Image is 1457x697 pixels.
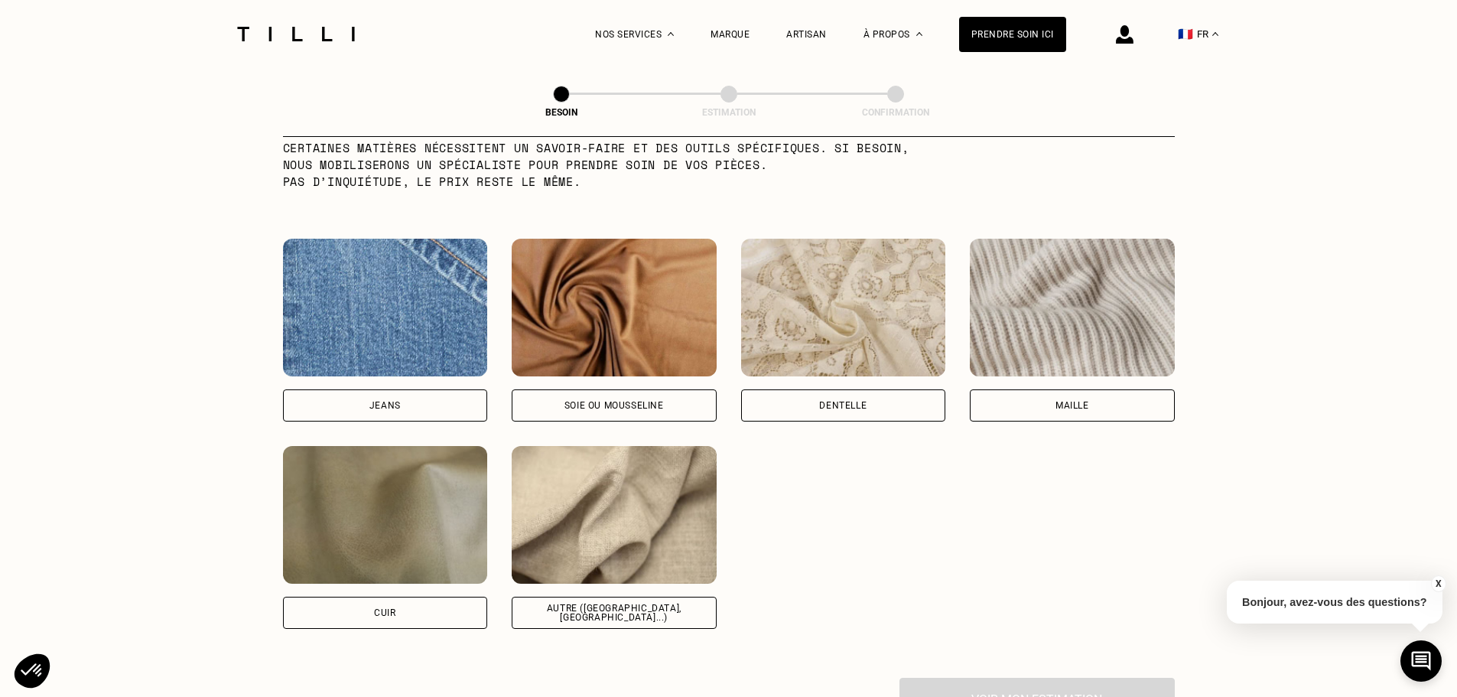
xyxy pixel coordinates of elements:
[512,446,717,584] img: Tilli retouche vos vêtements en Autre (coton, jersey...)
[970,239,1175,376] img: Tilli retouche vos vêtements en Maille
[819,401,867,410] div: Dentelle
[652,107,805,118] div: Estimation
[564,401,664,410] div: Soie ou mousseline
[374,608,395,617] div: Cuir
[959,17,1066,52] a: Prendre soin ici
[283,239,488,376] img: Tilli retouche vos vêtements en Jeans
[668,32,674,36] img: Menu déroulant
[1227,581,1442,624] p: Bonjour, avez-vous des questions?
[1430,575,1446,592] button: X
[525,604,704,622] div: Autre ([GEOGRAPHIC_DATA], [GEOGRAPHIC_DATA]...)
[1055,401,1089,410] div: Maille
[512,239,717,376] img: Tilli retouche vos vêtements en Soie ou mousseline
[741,239,946,376] img: Tilli retouche vos vêtements en Dentelle
[1178,27,1193,41] span: 🇫🇷
[1116,25,1133,44] img: icône connexion
[786,29,827,40] a: Artisan
[369,401,401,410] div: Jeans
[819,107,972,118] div: Confirmation
[232,27,360,41] img: Logo du service de couturière Tilli
[283,446,488,584] img: Tilli retouche vos vêtements en Cuir
[1212,32,1218,36] img: menu déroulant
[283,139,942,190] p: Certaines matières nécessitent un savoir-faire et des outils spécifiques. Si besoin, nous mobilis...
[711,29,750,40] a: Marque
[485,107,638,118] div: Besoin
[916,32,922,36] img: Menu déroulant à propos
